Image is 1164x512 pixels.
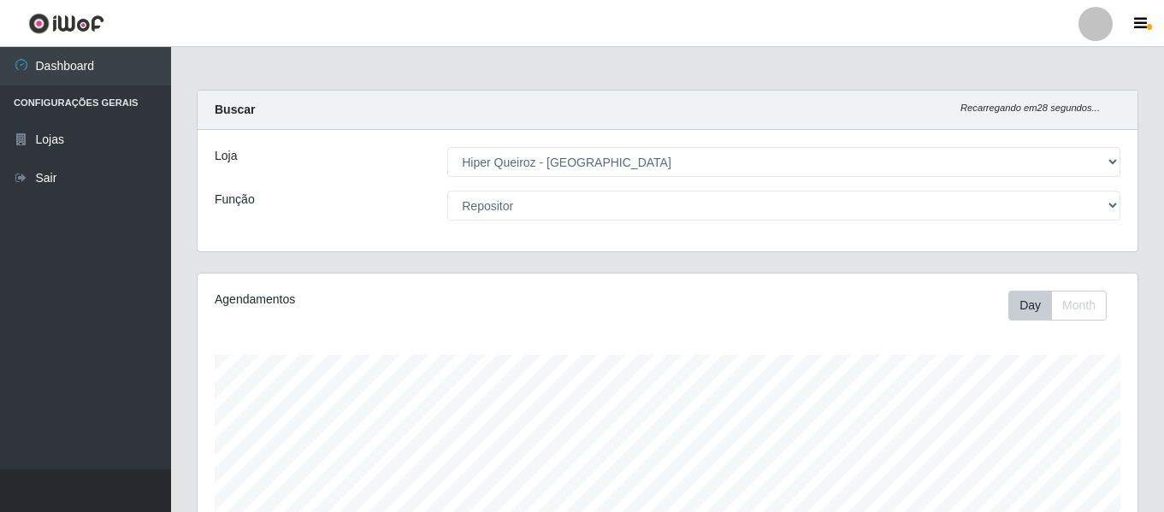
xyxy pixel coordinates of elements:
[1008,291,1107,321] div: First group
[215,191,255,209] label: Função
[28,13,104,34] img: CoreUI Logo
[215,291,577,309] div: Agendamentos
[1051,291,1107,321] button: Month
[960,103,1100,113] i: Recarregando em 28 segundos...
[1008,291,1120,321] div: Toolbar with button groups
[215,103,255,116] strong: Buscar
[1008,291,1052,321] button: Day
[215,147,237,165] label: Loja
